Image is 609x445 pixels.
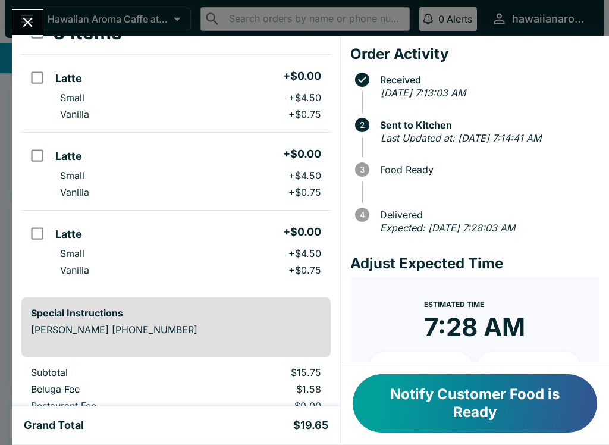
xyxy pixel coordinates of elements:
h5: + $0.00 [283,69,321,83]
p: Vanilla [60,108,89,120]
p: Vanilla [60,264,89,276]
p: + $0.75 [288,108,321,120]
span: Delivered [374,209,599,220]
h5: + $0.00 [283,225,321,239]
p: Vanilla [60,186,89,198]
p: Small [60,92,84,104]
h5: + $0.00 [283,147,321,161]
span: Food Ready [374,164,599,175]
h5: Grand Total [24,418,84,433]
p: Subtotal [31,366,189,378]
p: Small [60,247,84,259]
p: + $4.50 [288,170,321,181]
h4: Adjust Expected Time [350,255,599,272]
h5: Latte [55,149,82,164]
button: Notify Customer Food is Ready [353,374,597,433]
em: [DATE] 7:13:03 AM [381,87,466,99]
p: Beluga Fee [31,383,189,395]
p: Restaurant Fee [31,400,189,412]
span: Received [374,74,599,85]
p: [PERSON_NAME] [PHONE_NUMBER] [31,324,321,336]
text: 4 [359,210,365,220]
em: Expected: [DATE] 7:28:03 AM [380,222,515,234]
h5: Latte [55,227,82,242]
span: Estimated Time [424,300,484,309]
p: Small [60,170,84,181]
span: Sent to Kitchen [374,120,599,130]
text: 3 [360,165,365,174]
h5: $19.65 [293,418,328,433]
p: + $4.50 [288,247,321,259]
table: orders table [21,11,331,288]
p: $0.00 [208,400,321,412]
time: 7:28 AM [424,312,525,343]
h5: Latte [55,71,82,86]
p: $1.58 [208,383,321,395]
p: + $4.50 [288,92,321,104]
button: Close [12,10,43,35]
p: $15.75 [208,366,321,378]
button: + 20 [477,352,580,382]
p: + $0.75 [288,264,321,276]
h4: Order Activity [350,45,599,63]
p: + $0.75 [288,186,321,198]
em: Last Updated at: [DATE] 7:14:41 AM [381,132,541,144]
button: + 10 [369,352,473,382]
text: 2 [360,120,365,130]
h6: Special Instructions [31,307,321,319]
